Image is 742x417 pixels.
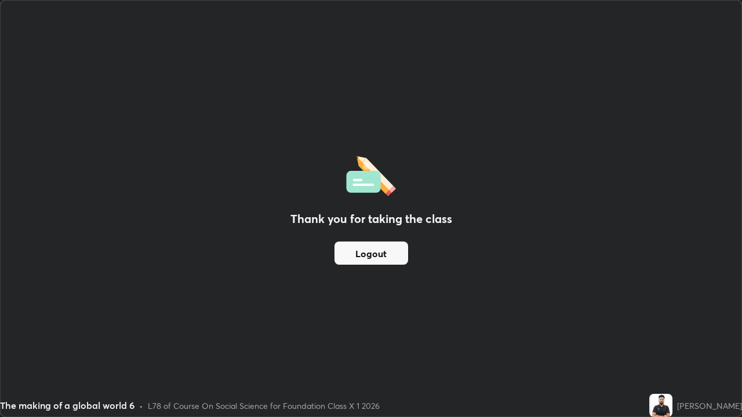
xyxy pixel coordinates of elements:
div: [PERSON_NAME] [677,400,742,412]
h2: Thank you for taking the class [290,210,452,228]
div: L78 of Course On Social Science for Foundation Class X 1 2026 [148,400,380,412]
div: • [139,400,143,412]
img: 54be91a338354642bd9354b8925e57c4.jpg [649,394,672,417]
button: Logout [334,242,408,265]
img: offlineFeedback.1438e8b3.svg [346,152,396,196]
